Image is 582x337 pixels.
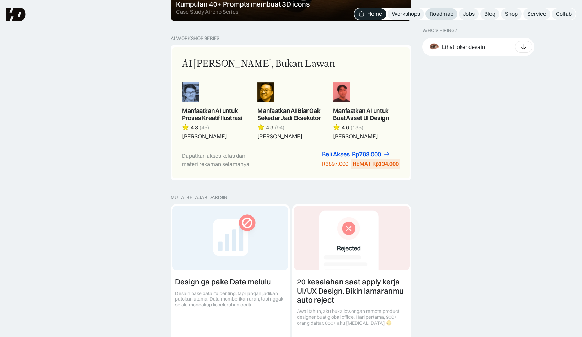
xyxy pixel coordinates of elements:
[484,10,495,18] div: Blog
[501,8,522,20] a: Shop
[556,10,572,18] div: Collab
[388,8,424,20] a: Workshops
[463,10,475,18] div: Jobs
[480,8,499,20] a: Blog
[182,151,260,168] div: Dapatkan akses kelas dan materi rekaman selamanya
[430,10,453,18] div: Roadmap
[527,10,546,18] div: Service
[171,194,411,200] div: MULAI BELAJAR DARI SINI
[322,160,348,167] div: Rp897.000
[171,35,219,41] div: AI Workshop Series
[442,43,485,50] div: Lihat loker desain
[552,8,576,20] a: Collab
[422,28,457,33] div: WHO’S HIRING?
[523,8,550,20] a: Service
[367,10,382,18] div: Home
[425,8,457,20] a: Roadmap
[392,10,420,18] div: Workshops
[353,160,399,167] div: HEMAT Rp134.000
[459,8,479,20] a: Jobs
[182,57,335,71] div: AI [PERSON_NAME], Bukan Lawan
[322,151,350,158] div: Beli Akses
[352,151,381,158] div: Rp763.000
[322,151,390,158] a: Beli AksesRp763.000
[354,8,386,20] a: Home
[505,10,518,18] div: Shop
